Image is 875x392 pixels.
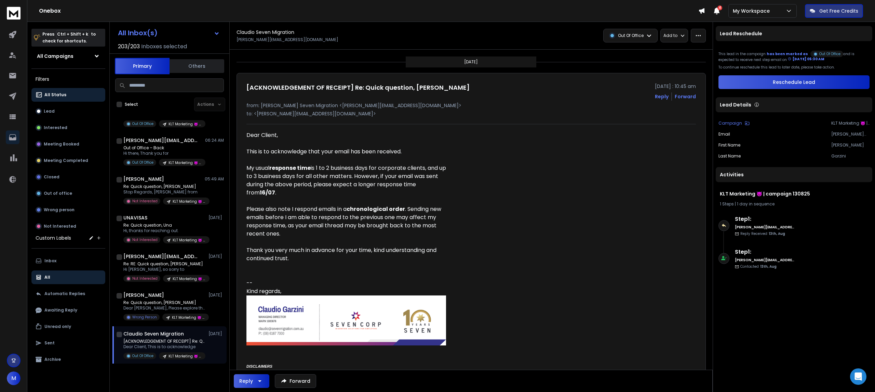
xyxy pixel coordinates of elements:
[246,364,272,368] i: DISCLAIMERS
[735,257,795,263] h6: [PERSON_NAME][EMAIL_ADDRESS][DOMAIN_NAME]
[246,205,446,238] div: Please also note I respond emails in a . Sending new emails before I am able to respond to the pr...
[132,276,158,281] p: Not Interested
[125,102,138,107] label: Select
[44,324,71,329] p: Unread only
[31,154,105,167] button: Meeting Completed
[44,174,59,180] p: Closed
[44,275,50,280] p: All
[655,83,696,90] p: [DATE] : 10:45 am
[123,344,205,350] p: Dear Client, This is to acknowledge
[44,224,76,229] p: Not Interested
[831,121,870,126] p: KLT Marketing 😈 | campaign 130825
[720,30,762,37] p: Lead Reschedule
[44,340,55,346] p: Sent
[132,199,158,204] p: Not Interested
[767,51,808,56] span: has been marked as
[850,368,866,385] div: Open Intercom Messenger
[44,307,77,313] p: Awaiting Reply
[7,371,21,385] button: M
[31,287,105,301] button: Automatic Replies
[246,83,470,92] h1: [ACKNOWLEDGEMENT OF RECEIPT] Re: Quick question, [PERSON_NAME]
[718,65,870,70] p: To continue reschedule this lead to later date, please take action.
[36,235,71,241] h3: Custom Labels
[831,153,870,159] p: Garzini
[737,201,775,207] span: 1 day in sequence
[141,42,187,51] h3: Inboxes selected
[132,121,153,126] p: Out Of Office
[132,160,153,165] p: Out Of Office
[44,291,85,296] p: Automatic Replies
[123,189,205,195] p: Stop Regards, [PERSON_NAME] from
[44,141,79,147] p: Meeting Booked
[44,109,55,114] p: Lead
[31,219,105,233] button: Not Interested
[735,215,795,223] h6: Step 1 :
[655,93,669,100] button: Reply
[115,58,170,74] button: Primary
[132,315,157,320] p: Wrong Person
[234,374,269,388] button: Reply
[39,7,698,15] h1: Onebox
[31,187,105,200] button: Out of office
[819,51,840,56] p: Out Of Office
[112,26,225,40] button: All Inbox(s)
[269,164,311,172] b: response time
[123,292,164,299] h1: [PERSON_NAME]
[123,305,205,311] p: Dear [PERSON_NAME], Please explore this…. [PERSON_NAME] Australian Migration Consultants [DOMAIN_...
[31,88,105,102] button: All Status
[118,42,140,51] span: 203 / 203
[720,190,868,197] h1: KLT Marketing 😈 | campaign 130825
[260,189,275,197] b: 16/07
[172,315,205,320] p: KLT Marketing 😈 | campaign 130825
[246,295,446,345] img: AIorK4zhfSh7eDhqpKI4GngY4U4v2hPNNzsKMH33_5LfDYazBM4buBAFp81optM9MQeGnBL-9cKwx3qgOtVg
[717,5,722,10] span: 4
[56,30,89,38] span: Ctrl + Shift + k
[760,264,777,269] span: 13th, Aug
[718,75,870,89] button: Reschedule Lead
[173,199,205,204] p: KLT Marketing 😈 | campaign 130825
[347,205,405,213] b: chronological order
[31,203,105,217] button: Wrong person
[675,93,696,100] div: Forward
[123,339,205,344] p: [ACKNOWLEDGEMENT OF RECEIPT] Re: Quick
[7,7,21,20] img: logo
[44,125,67,130] p: Interested
[246,148,446,156] div: This is to acknowledge that your email has been received.
[205,138,224,143] p: 06:24 AM
[735,225,795,230] h6: [PERSON_NAME][EMAIL_ADDRESS][DOMAIN_NAME]
[31,170,105,184] button: Closed
[246,131,446,139] div: Dear Client,
[716,167,872,182] div: Activities
[123,223,205,228] p: Re: Quick question, Una
[44,158,88,163] p: Meeting Completed
[123,330,184,337] h1: Claudio Seven Migration
[663,33,677,38] p: Add to
[805,4,863,18] button: Get Free Credits
[718,121,742,126] p: Campaign
[788,56,824,62] div: [DATE] 05:30 AM
[31,104,105,118] button: Lead
[31,336,105,350] button: Sent
[239,378,253,384] div: Reply
[735,248,795,256] h6: Step 1 :
[173,276,205,281] p: KLT Marketing 😈 | campaign 130825
[740,264,777,269] p: Contacted
[246,102,696,109] p: from: [PERSON_NAME] Seven Migration <[PERSON_NAME][EMAIL_ADDRESS][DOMAIN_NAME]>
[720,101,751,108] p: Lead Details
[31,49,105,63] button: All Campaigns
[618,33,644,38] p: Out Of Office
[740,231,785,236] p: Reply Received
[123,267,205,272] p: Hi [PERSON_NAME], so sorry to
[31,254,105,268] button: Inbox
[720,201,734,207] span: 1 Steps
[246,287,446,295] div: Kind regards,
[208,331,224,337] p: [DATE]
[42,31,96,45] p: Press to check for shortcuts.
[123,137,199,144] h1: [PERSON_NAME][EMAIL_ADDRESS][PERSON_NAME][DOMAIN_NAME]
[819,8,858,14] p: Get Free Credits
[123,176,164,182] h1: [PERSON_NAME]
[246,246,446,263] div: Thank you very much in advance for your time, kind understanding and continued trust.
[31,353,105,366] button: Archive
